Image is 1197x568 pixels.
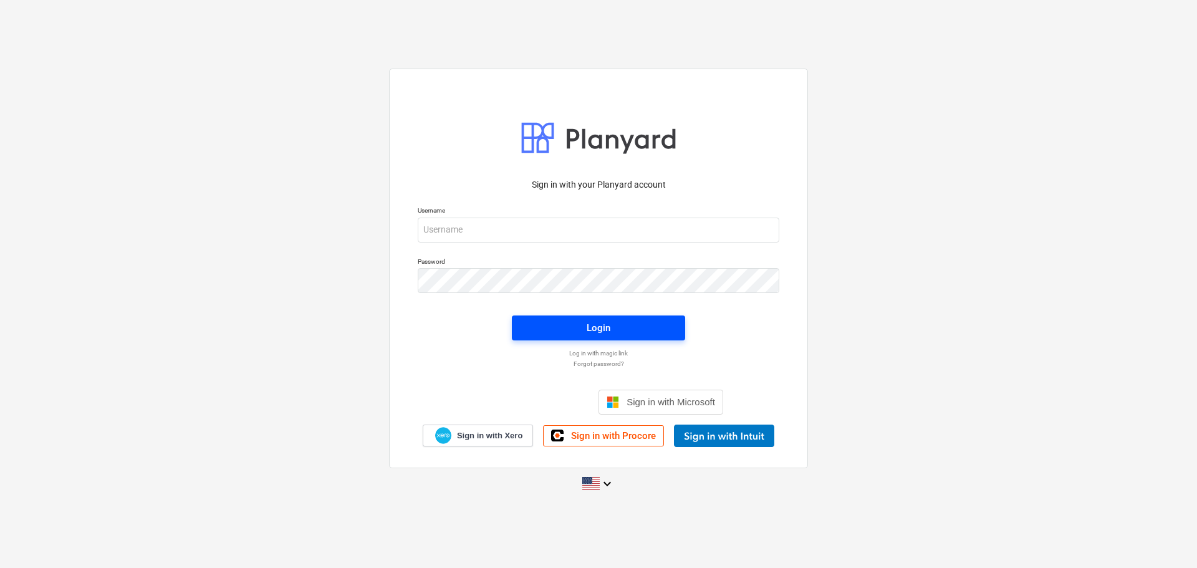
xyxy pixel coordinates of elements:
[543,425,664,446] a: Sign in with Procore
[587,320,610,336] div: Login
[512,315,685,340] button: Login
[600,476,615,491] i: keyboard_arrow_down
[418,206,779,217] p: Username
[468,388,595,416] iframe: Sign in with Google Button
[418,178,779,191] p: Sign in with your Planyard account
[423,425,534,446] a: Sign in with Xero
[435,427,451,444] img: Xero logo
[571,430,656,441] span: Sign in with Procore
[411,349,786,357] a: Log in with magic link
[418,258,779,268] p: Password
[457,430,522,441] span: Sign in with Xero
[607,396,619,408] img: Microsoft logo
[1135,508,1197,568] iframe: Chat Widget
[418,218,779,243] input: Username
[411,360,786,368] a: Forgot password?
[627,397,715,407] span: Sign in with Microsoft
